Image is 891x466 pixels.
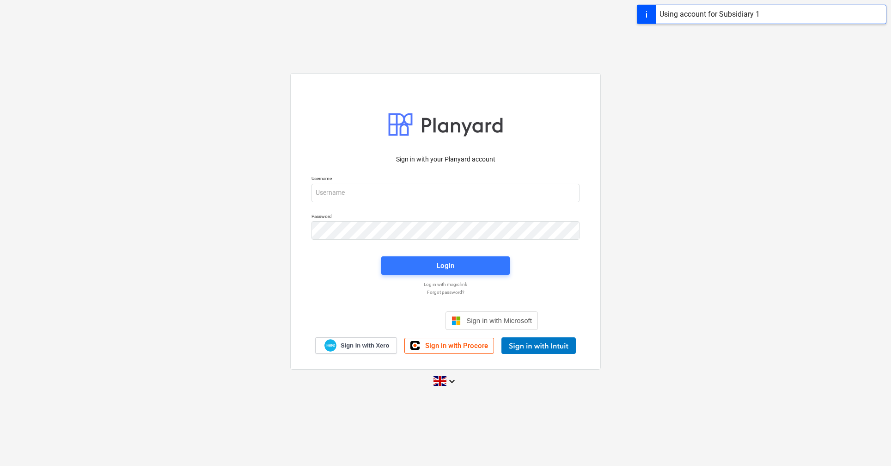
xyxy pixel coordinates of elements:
[425,342,488,350] span: Sign in with Procore
[446,376,458,387] i: keyboard_arrow_down
[466,317,532,324] span: Sign in with Microsoft
[659,9,760,20] div: Using account for Subsidiary 1
[307,289,584,295] a: Forgot password?
[307,281,584,287] a: Log in with magic link
[404,338,494,354] a: Sign in with Procore
[311,213,580,221] p: Password
[311,175,580,183] p: Username
[311,155,580,164] p: Sign in with your Planyard account
[341,342,389,350] span: Sign in with Xero
[348,311,443,331] iframe: Sign in with Google Button
[324,339,336,352] img: Xero logo
[315,337,397,354] a: Sign in with Xero
[311,184,580,202] input: Username
[381,256,510,275] button: Login
[452,316,461,325] img: Microsoft logo
[437,260,454,272] div: Login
